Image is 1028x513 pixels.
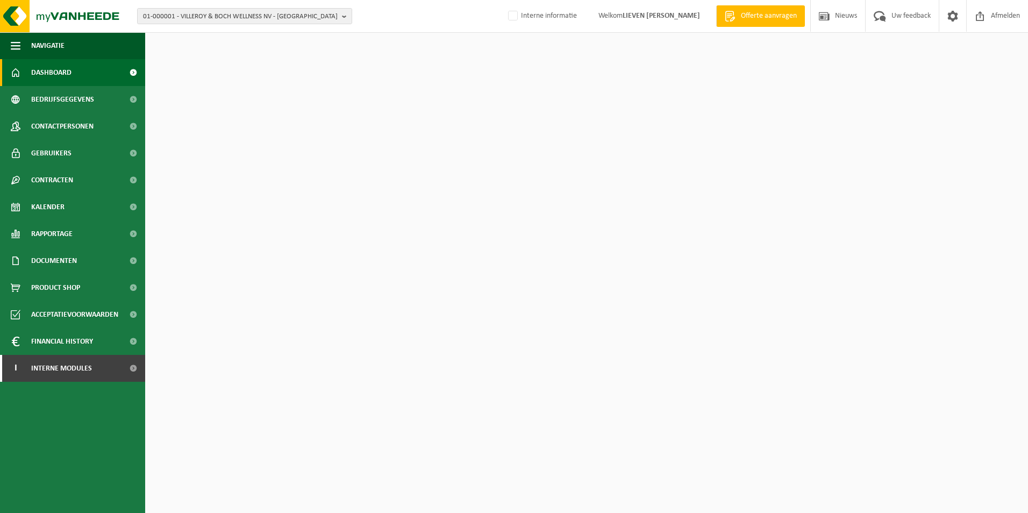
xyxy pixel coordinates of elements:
[738,11,799,22] span: Offerte aanvragen
[623,12,700,20] strong: LIEVEN [PERSON_NAME]
[31,274,80,301] span: Product Shop
[31,247,77,274] span: Documenten
[716,5,805,27] a: Offerte aanvragen
[31,355,92,382] span: Interne modules
[31,328,93,355] span: Financial History
[31,86,94,113] span: Bedrijfsgegevens
[31,301,118,328] span: Acceptatievoorwaarden
[31,140,72,167] span: Gebruikers
[31,220,73,247] span: Rapportage
[11,355,20,382] span: I
[31,59,72,86] span: Dashboard
[506,8,577,24] label: Interne informatie
[31,194,65,220] span: Kalender
[31,32,65,59] span: Navigatie
[31,167,73,194] span: Contracten
[143,9,338,25] span: 01-000001 - VILLEROY & BOCH WELLNESS NV - [GEOGRAPHIC_DATA]
[31,113,94,140] span: Contactpersonen
[137,8,352,24] button: 01-000001 - VILLEROY & BOCH WELLNESS NV - [GEOGRAPHIC_DATA]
